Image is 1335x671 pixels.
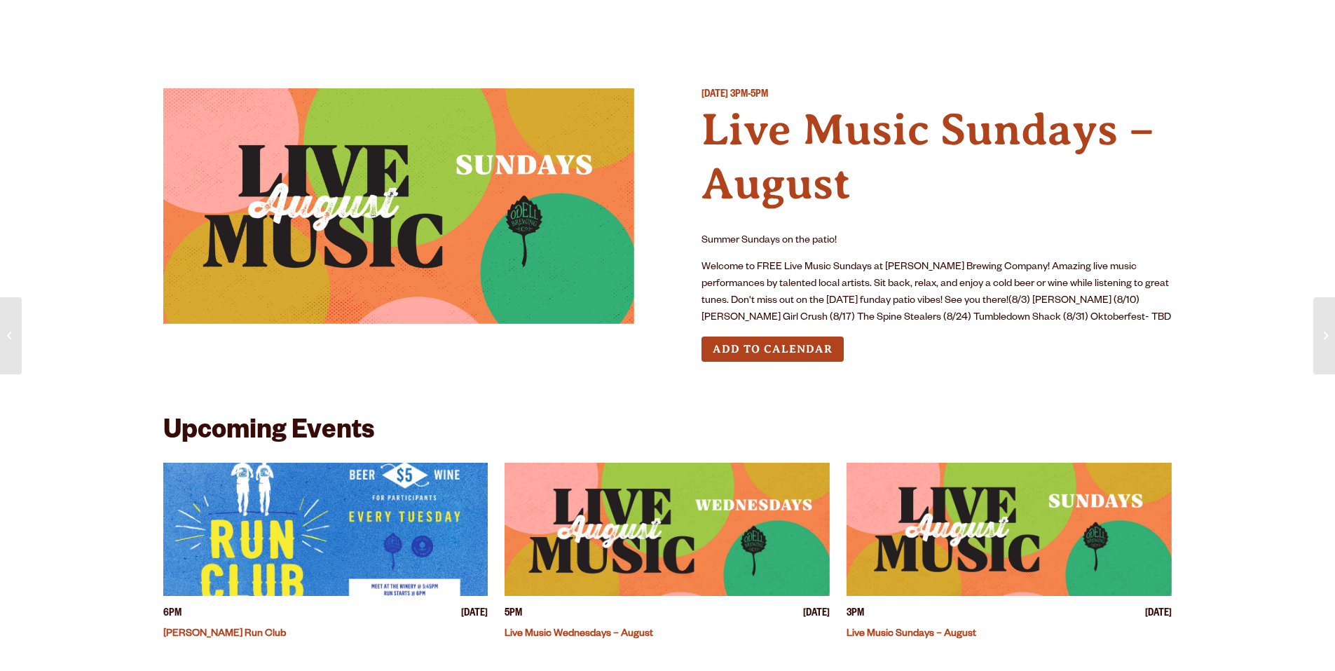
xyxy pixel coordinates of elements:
span: 3PM [847,607,864,622]
p: Welcome to FREE Live Music Sundays at [PERSON_NAME] Brewing Company! Amazing live music performan... [701,259,1172,327]
span: Taprooms [293,18,370,29]
a: Live Music Sundays – August [847,629,976,640]
h2: Upcoming Events [163,418,374,449]
a: Winery [546,9,620,41]
span: [DATE] [803,607,830,622]
span: Winery [555,18,611,29]
span: Our Story [763,18,844,29]
span: 3PM-5PM [730,90,768,101]
span: 5PM [505,607,522,622]
span: Impact [917,18,968,29]
a: Odell Home [658,9,711,41]
span: 6PM [163,607,182,622]
a: Impact [908,9,978,41]
a: View event details [163,463,488,596]
span: [DATE] [461,607,488,622]
a: Beer Finder [1032,9,1139,41]
span: Gear [443,18,481,29]
button: Add to Calendar [701,337,844,362]
a: View event details [505,463,830,596]
h4: Live Music Sundays – August [701,103,1172,211]
a: Our Story [754,9,853,41]
span: [DATE] [1145,607,1172,622]
a: Taprooms [284,9,379,41]
a: Gear [434,9,491,41]
span: Beer [186,18,220,29]
a: View event details [847,463,1172,596]
span: Beer Finder [1041,18,1130,29]
a: Live Music Wednesdays – August [505,629,653,640]
p: Summer Sundays on the patio! [701,233,1172,250]
a: Beer [177,9,229,41]
span: [DATE] [701,90,728,101]
a: [PERSON_NAME] Run Club [163,629,286,640]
